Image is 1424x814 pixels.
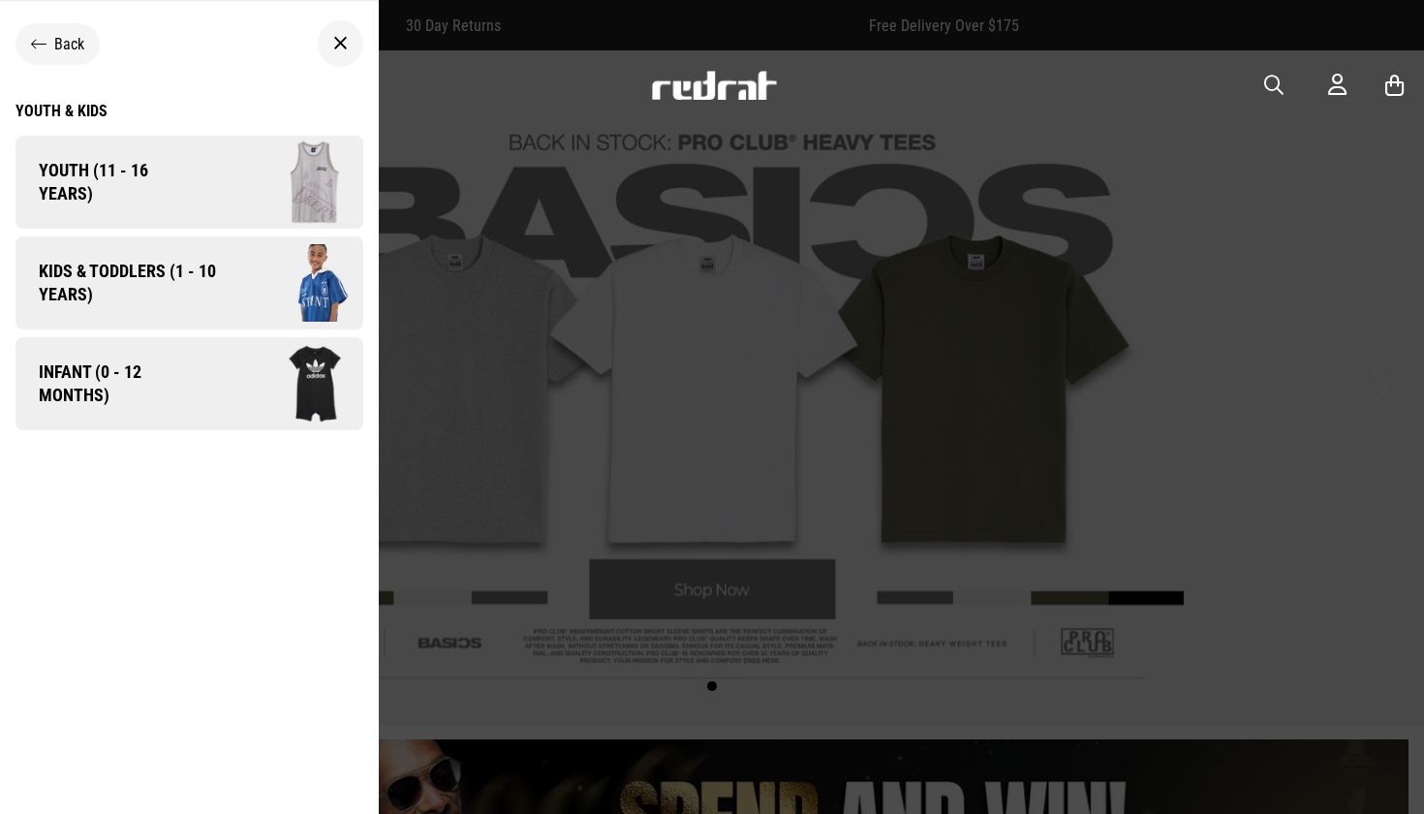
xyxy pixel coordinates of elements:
[15,8,74,66] button: Open LiveChat chat widget
[54,35,84,53] span: Back
[15,360,202,407] span: Infant (0 - 12 months)
[15,236,363,329] a: Kids & Toddlers (1 - 10 years) Company
[226,244,363,321] img: Company
[198,137,363,229] img: Company
[15,159,198,205] span: Youth (11 - 16 years)
[15,102,363,120] a: Youth & Kids
[15,136,363,229] a: Youth (11 - 16 years) Company
[15,260,226,306] span: Kids & Toddlers (1 - 10 years)
[650,71,778,100] img: Redrat logo
[15,337,363,430] a: Infant (0 - 12 months) Company
[202,339,363,428] img: Company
